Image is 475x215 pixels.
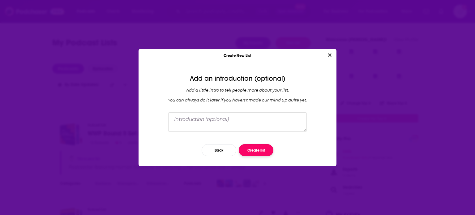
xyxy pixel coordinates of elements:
div: Create New List [139,49,336,62]
button: Back [202,144,236,156]
button: Close [326,51,334,59]
div: Add an introduction (optional) [143,75,332,83]
div: Add a little intro to tell people more about your list. You can always do it later if you haven '... [143,88,332,102]
button: Create list [239,144,273,156]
